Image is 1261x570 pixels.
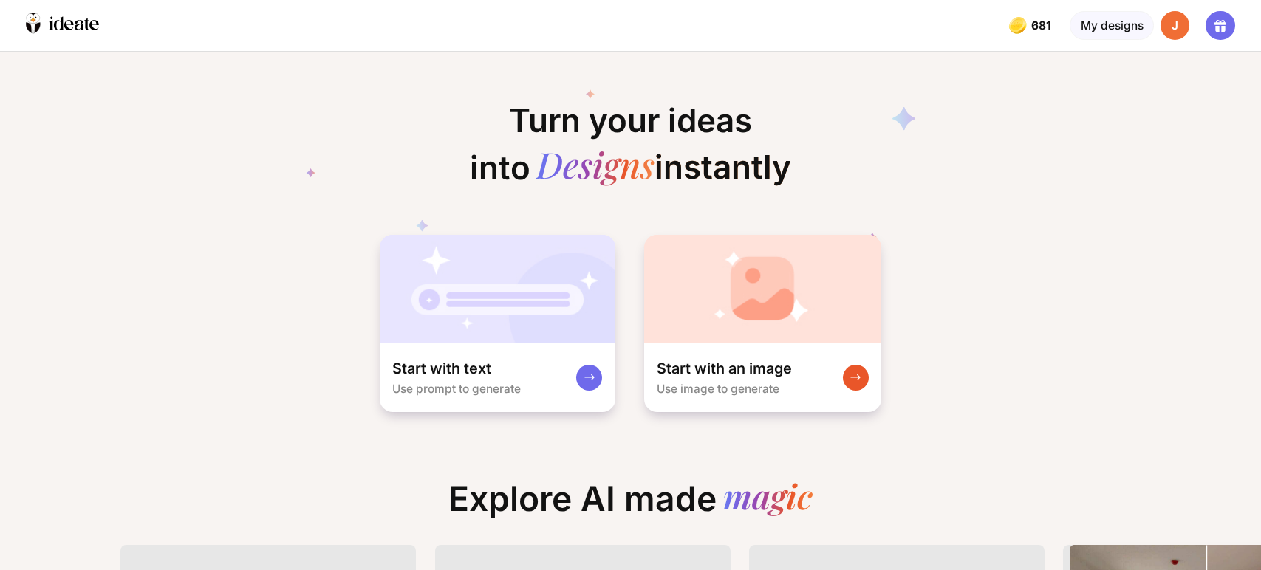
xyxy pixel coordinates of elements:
div: Start with text [392,359,491,378]
div: Use prompt to generate [392,382,521,396]
span: 681 [1031,19,1054,32]
div: Use image to generate [657,382,779,396]
div: magic [723,478,813,519]
div: My designs [1070,11,1153,41]
img: startWithImageCardBg.jpg [644,235,881,343]
div: Start with an image [657,359,792,378]
img: startWithTextCardBg.jpg [380,235,615,343]
div: J [1161,11,1190,41]
div: Explore AI made [436,478,826,532]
